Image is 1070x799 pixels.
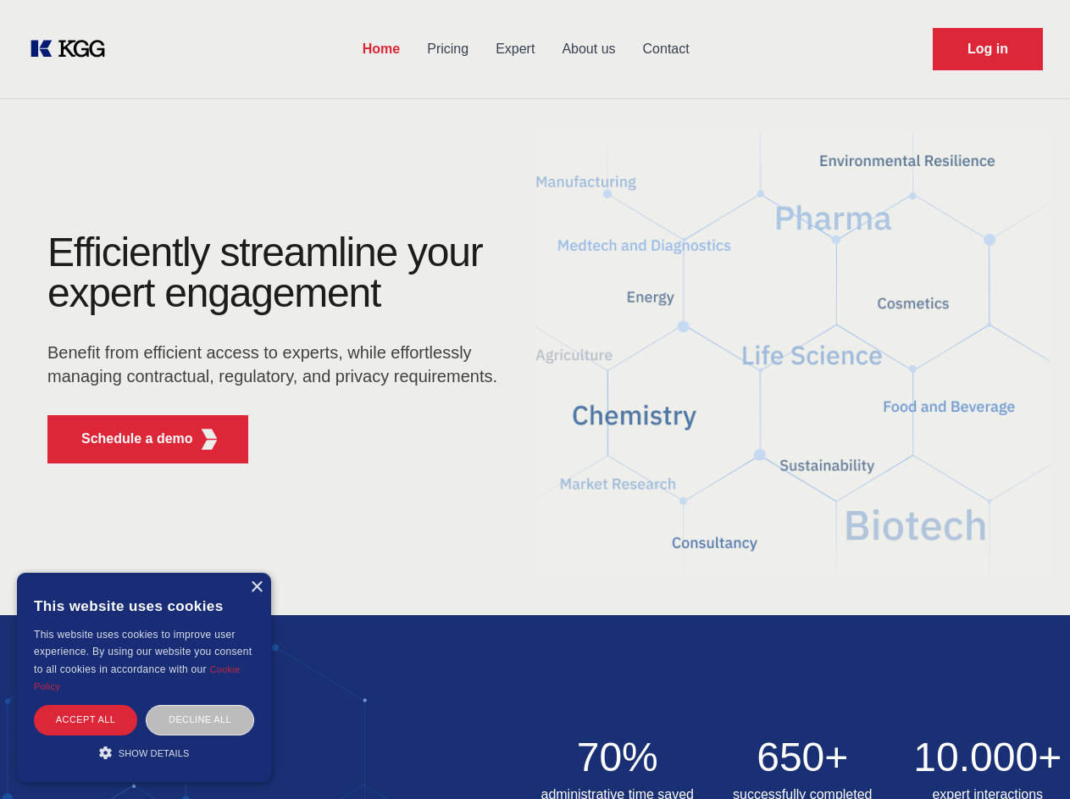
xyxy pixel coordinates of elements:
a: Contact [629,27,703,71]
h2: 650+ [720,737,885,778]
div: Close [250,581,263,594]
h1: Efficiently streamline your expert engagement [47,232,508,313]
a: KOL Knowledge Platform: Talk to Key External Experts (KEE) [27,36,119,63]
a: About us [548,27,629,71]
img: KGG Fifth Element RED [535,110,1051,598]
a: Expert [482,27,548,71]
h2: 70% [535,737,701,778]
span: This website uses cookies to improve user experience. By using our website you consent to all coo... [34,629,252,675]
img: KGG Fifth Element RED [199,429,220,450]
a: Home [349,27,413,71]
div: Decline all [146,705,254,735]
div: Show details [34,744,254,761]
a: Cookie Policy [34,664,241,691]
p: Benefit from efficient access to experts, while effortlessly managing contractual, regulatory, an... [47,341,508,388]
a: Pricing [413,27,482,71]
a: Request Demo [933,28,1043,70]
button: Schedule a demoKGG Fifth Element RED [47,415,248,463]
div: Accept all [34,705,137,735]
div: This website uses cookies [34,585,254,626]
p: Schedule a demo [81,429,193,449]
span: Show details [119,748,190,758]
